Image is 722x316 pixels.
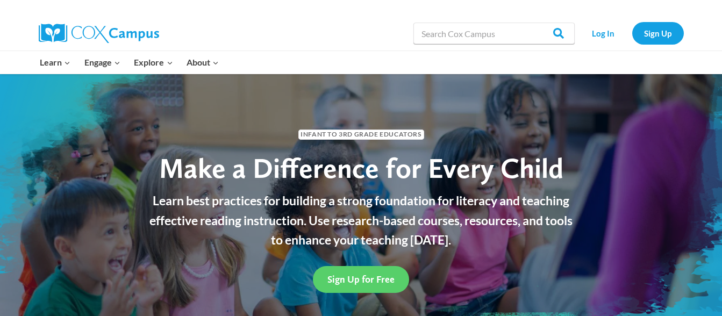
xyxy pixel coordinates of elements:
[40,55,70,69] span: Learn
[298,130,424,140] span: Infant to 3rd Grade Educators
[187,55,219,69] span: About
[134,55,173,69] span: Explore
[39,24,159,43] img: Cox Campus
[144,191,579,250] p: Learn best practices for building a strong foundation for literacy and teaching effective reading...
[159,151,563,185] span: Make a Difference for Every Child
[632,22,684,44] a: Sign Up
[327,274,395,285] span: Sign Up for Free
[580,22,684,44] nav: Secondary Navigation
[413,23,575,44] input: Search Cox Campus
[84,55,120,69] span: Engage
[313,266,409,292] a: Sign Up for Free
[33,51,226,74] nav: Primary Navigation
[580,22,627,44] a: Log In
